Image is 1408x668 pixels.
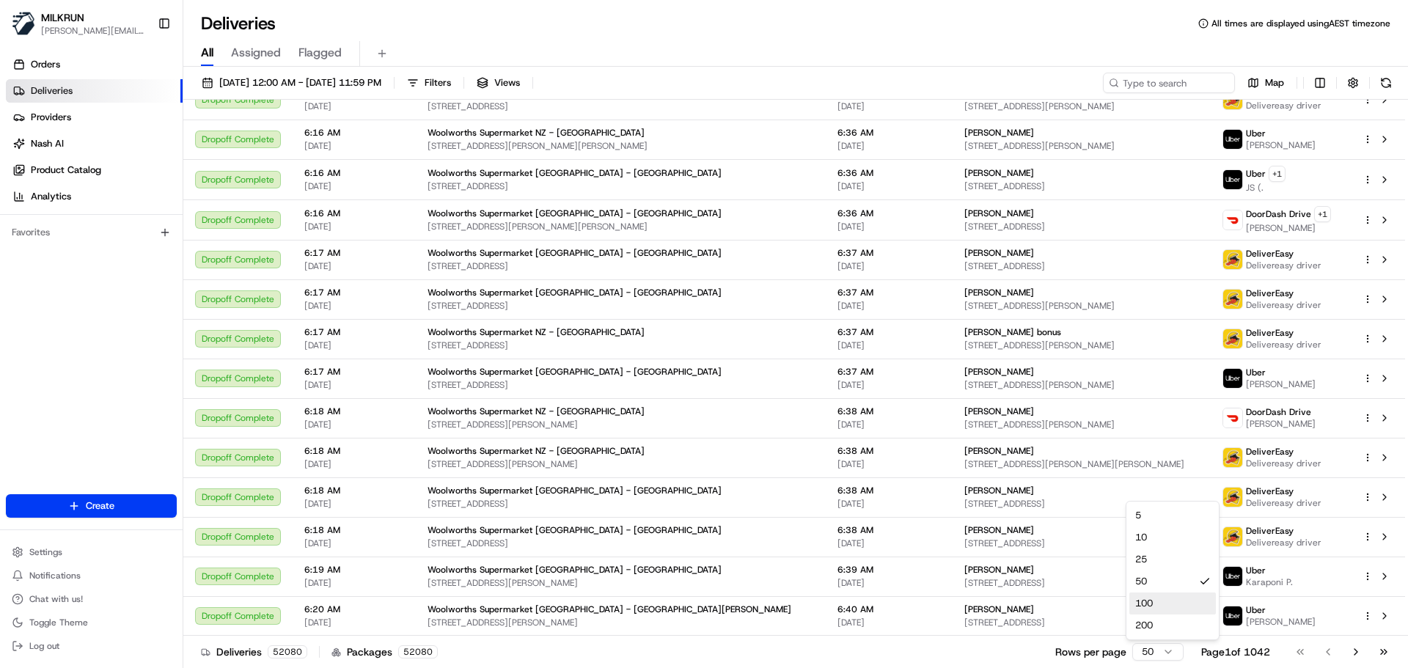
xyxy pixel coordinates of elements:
span: 200 [1135,619,1153,632]
span: 100 [1135,597,1153,610]
span: 25 [1135,553,1147,566]
span: 10 [1135,531,1147,544]
span: 5 [1135,509,1141,522]
span: 50 [1135,575,1147,588]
